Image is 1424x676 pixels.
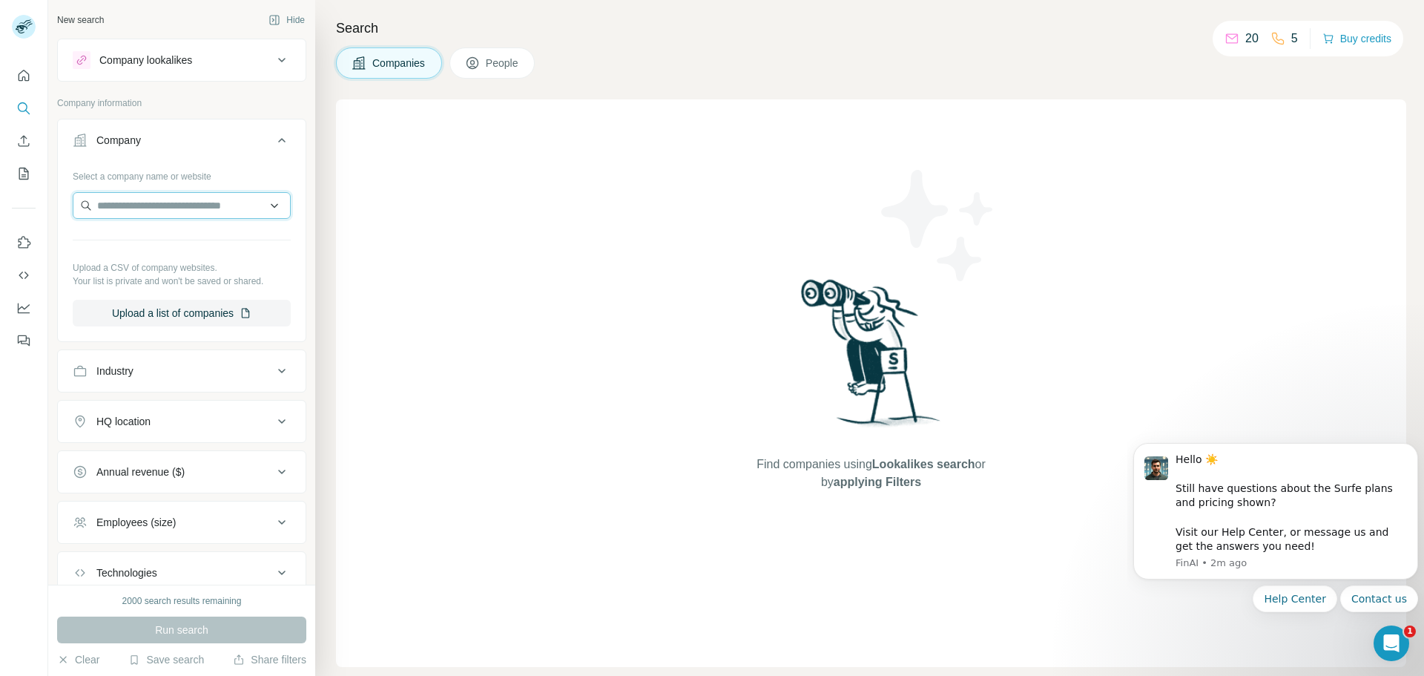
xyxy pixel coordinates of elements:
div: Company lookalikes [99,53,192,68]
span: Companies [372,56,426,70]
div: Company [96,133,141,148]
button: Quick start [12,62,36,89]
span: People [486,56,520,70]
img: Surfe Illustration - Stars [871,159,1005,292]
button: Enrich CSV [12,128,36,154]
button: Clear [57,652,99,667]
span: Find companies using or by [752,456,989,491]
div: Annual revenue ($) [96,465,185,479]
button: Buy credits [1322,28,1391,49]
button: Company [58,122,306,164]
button: Feedback [12,327,36,354]
div: HQ location [96,414,151,429]
button: Save search [128,652,204,667]
span: applying Filters [834,476,921,488]
h4: Search [336,18,1406,39]
button: Industry [58,353,306,389]
iframe: Intercom live chat [1374,626,1409,661]
iframe: Intercom notifications message [1127,394,1424,636]
div: Select a company name or website [73,164,291,183]
button: Annual revenue ($) [58,454,306,490]
p: Your list is private and won't be saved or shared. [73,275,291,288]
button: Search [12,95,36,122]
div: Industry [96,364,133,378]
button: Company lookalikes [58,42,306,78]
div: Technologies [96,565,157,580]
div: Employees (size) [96,515,176,530]
button: HQ location [58,404,306,439]
button: My lists [12,160,36,187]
p: Company information [57,96,306,110]
button: Hide [258,9,315,31]
div: 2000 search results remaining [122,594,242,608]
span: Lookalikes search [872,458,975,470]
button: Use Surfe on LinkedIn [12,229,36,256]
button: Upload a list of companies [73,300,291,326]
p: Upload a CSV of company websites. [73,261,291,275]
p: 5 [1291,30,1298,47]
button: Employees (size) [58,505,306,540]
button: Share filters [233,652,306,667]
div: New search [57,13,104,27]
span: 1 [1404,626,1416,637]
button: Technologies [58,555,306,591]
img: Surfe Illustration - Woman searching with binoculars [794,275,949,441]
p: 20 [1245,30,1259,47]
button: Dashboard [12,295,36,321]
button: Use Surfe API [12,262,36,289]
